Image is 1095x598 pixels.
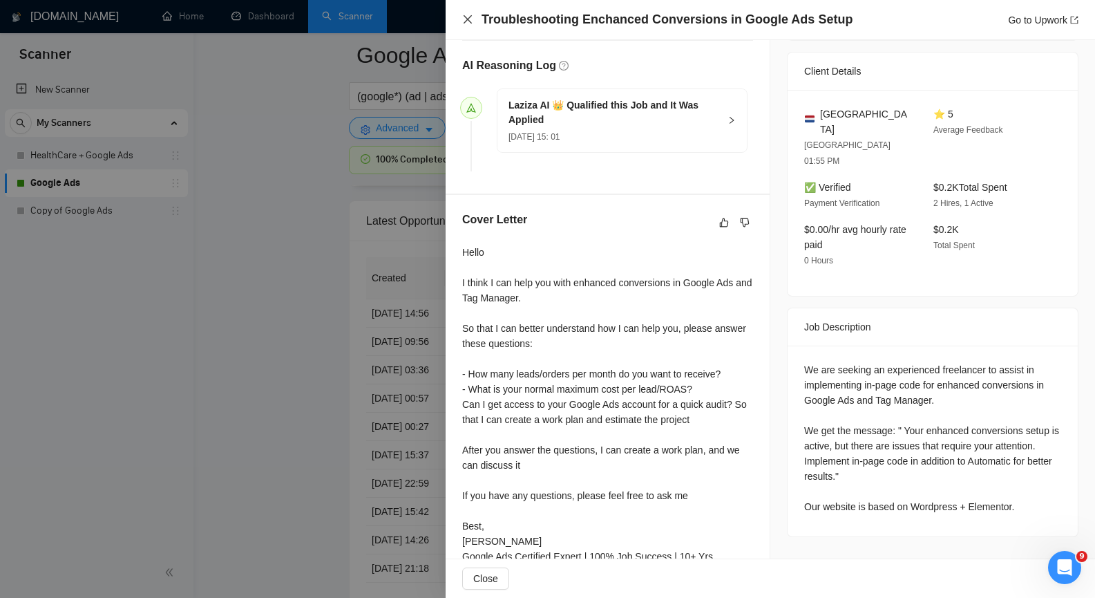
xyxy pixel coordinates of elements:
span: Total Spent [933,241,975,250]
span: [GEOGRAPHIC_DATA] 01:55 PM [804,140,891,166]
span: ⭐ 5 [933,109,953,120]
h5: Laziza AI 👑 Qualified this Job and It Was Applied [508,98,719,127]
span: [GEOGRAPHIC_DATA] [820,106,911,137]
span: like [719,217,729,228]
span: export [1070,16,1078,24]
div: We are seeking an experienced freelancer to assist in implementing in-page code for enhanced conv... [804,362,1061,514]
span: [DATE] 15: 01 [508,132,560,142]
div: Client Details [804,53,1061,90]
span: send [466,103,476,113]
span: $0.2K [933,224,959,235]
span: $0.00/hr avg hourly rate paid [804,224,906,250]
span: 2 Hires, 1 Active [933,198,993,208]
span: right [727,116,736,124]
span: Close [473,571,498,586]
div: Job Description [804,308,1061,346]
span: 0 Hours [804,256,833,265]
h5: AI Reasoning Log [462,57,556,74]
span: $0.2K Total Spent [933,182,1007,193]
img: 🇳🇱 [805,114,815,124]
span: Payment Verification [804,198,879,208]
button: Close [462,14,473,26]
button: like [716,214,732,231]
h5: Cover Letter [462,212,527,228]
a: Go to Upworkexport [1008,15,1078,26]
span: Average Feedback [933,125,1003,135]
span: 9 [1076,551,1087,562]
span: ✅ Verified [804,182,851,193]
div: Hello I think I can help you with enhanced conversions in Google Ads and Tag Manager. So that I c... [462,245,753,579]
h4: Troubleshooting Enchanced Conversions in Google Ads Setup [482,11,853,28]
span: dislike [740,217,750,228]
button: Close [462,568,509,590]
span: close [462,14,473,25]
iframe: Intercom live chat [1048,551,1081,584]
button: dislike [736,214,753,231]
span: question-circle [559,61,569,71]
